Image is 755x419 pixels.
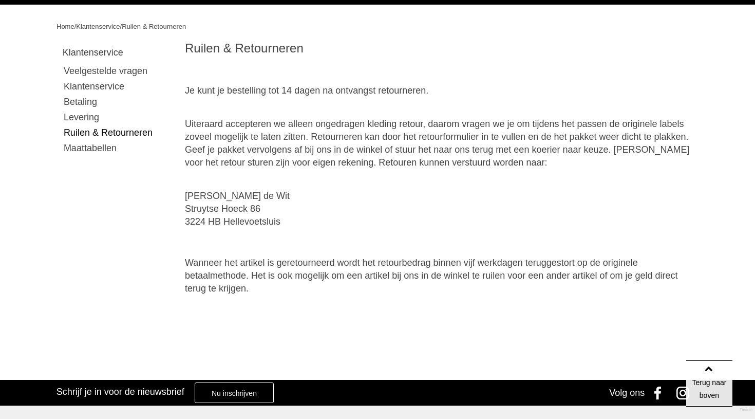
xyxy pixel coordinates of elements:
[609,380,645,406] div: Volg ons
[63,79,172,94] a: Klantenservice
[63,63,172,79] a: Veelgestelde vragen
[56,23,74,30] a: Home
[63,47,172,58] h3: Klantenservice
[185,190,699,228] p: [PERSON_NAME] de Wit Struytse Hoeck 86 3224 HB Hellevoetsluis
[185,41,699,56] h1: Ruilen & Retourneren
[686,360,732,407] a: Terug naar boven
[673,380,699,406] a: Instagram
[185,257,699,295] p: Wanneer het artikel is geretourneerd wordt het retourbedrag binnen vijf werkdagen teruggestort op...
[74,23,77,30] span: /
[63,125,172,140] a: Ruilen & Retourneren
[63,94,172,110] a: Betaling
[185,84,699,97] p: Je kunt je bestelling tot 14 dagen na ontvangst retourneren.
[63,140,172,156] a: Maattabellen
[185,105,699,182] p: Uiteraard accepteren we alleen ongedragen kleding retour, daarom vragen we je om tijdens het pass...
[120,23,122,30] span: /
[76,23,120,30] a: Klantenservice
[647,380,673,406] a: Facebook
[56,386,184,397] h3: Schrijf je in voor de nieuwsbrief
[122,23,186,30] a: Ruilen & Retourneren
[63,110,172,125] a: Levering
[740,404,752,416] a: Divide
[195,382,274,403] a: Nu inschrijven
